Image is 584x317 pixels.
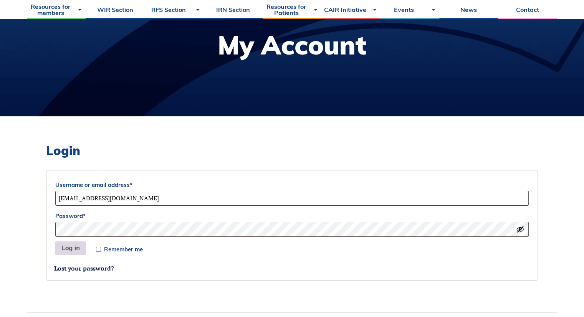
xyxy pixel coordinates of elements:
[55,241,86,255] button: Log in
[55,210,529,222] label: Password
[46,143,538,158] h2: Login
[516,225,524,233] button: Show password
[218,32,366,58] h1: My Account
[55,179,529,191] label: Username or email address
[96,247,101,252] input: Remember me
[54,264,114,272] a: Lost your password?
[104,246,143,252] span: Remember me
